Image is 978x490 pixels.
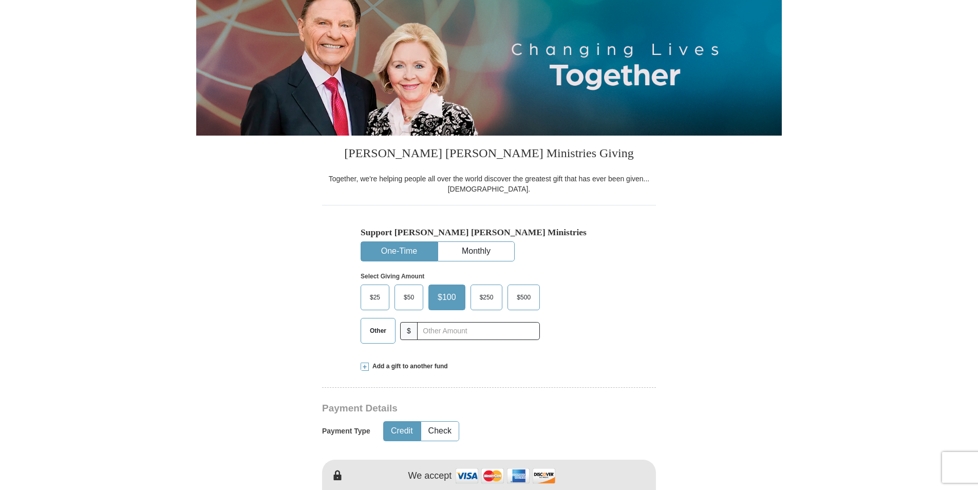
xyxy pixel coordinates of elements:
[454,465,557,487] img: credit cards accepted
[475,290,499,305] span: $250
[361,273,424,280] strong: Select Giving Amount
[384,422,420,441] button: Credit
[322,403,584,414] h3: Payment Details
[421,422,459,441] button: Check
[365,323,391,338] span: Other
[417,322,540,340] input: Other Amount
[408,470,452,482] h4: We accept
[400,322,418,340] span: $
[438,242,514,261] button: Monthly
[322,136,656,174] h3: [PERSON_NAME] [PERSON_NAME] Ministries Giving
[361,227,617,238] h5: Support [PERSON_NAME] [PERSON_NAME] Ministries
[512,290,536,305] span: $500
[322,427,370,436] h5: Payment Type
[369,362,448,371] span: Add a gift to another fund
[365,290,385,305] span: $25
[432,290,461,305] span: $100
[322,174,656,194] div: Together, we're helping people all over the world discover the greatest gift that has ever been g...
[399,290,419,305] span: $50
[361,242,437,261] button: One-Time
